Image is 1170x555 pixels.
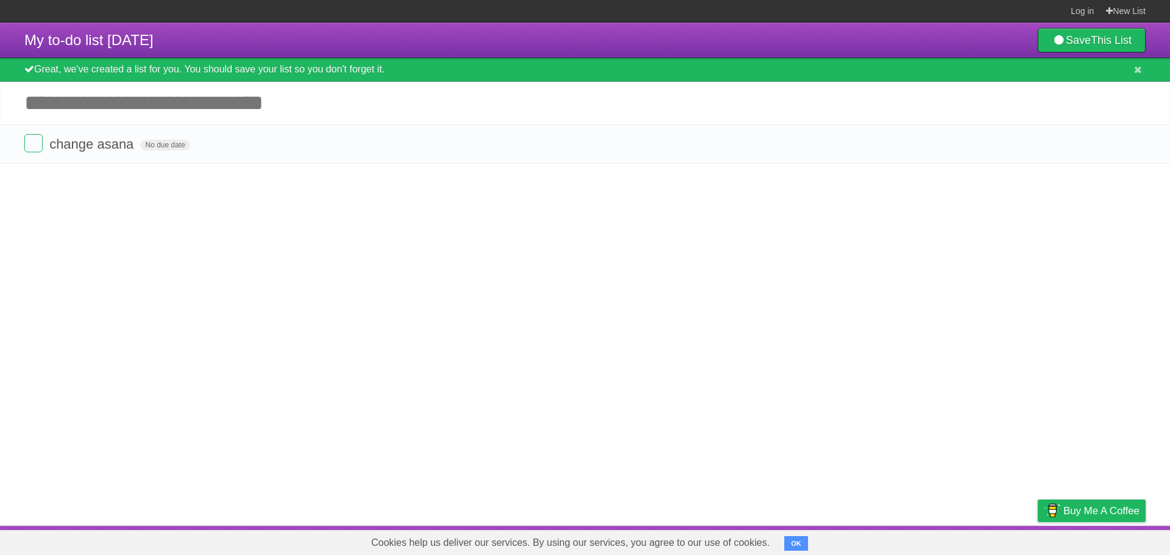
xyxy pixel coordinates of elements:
img: Buy me a coffee [1044,500,1060,521]
a: Developers [916,529,965,552]
span: No due date [140,140,190,150]
label: Done [24,134,43,152]
span: change asana [49,136,136,152]
span: Cookies help us deliver our services. By using our services, you agree to our use of cookies. [359,531,782,555]
a: SaveThis List [1038,28,1146,52]
span: Buy me a coffee [1063,500,1140,521]
span: My to-do list [DATE] [24,32,154,48]
a: About [876,529,901,552]
a: Buy me a coffee [1038,500,1146,522]
a: Privacy [1022,529,1054,552]
b: This List [1091,34,1132,46]
button: OK [784,536,808,551]
a: Suggest a feature [1069,529,1146,552]
a: Terms [980,529,1007,552]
